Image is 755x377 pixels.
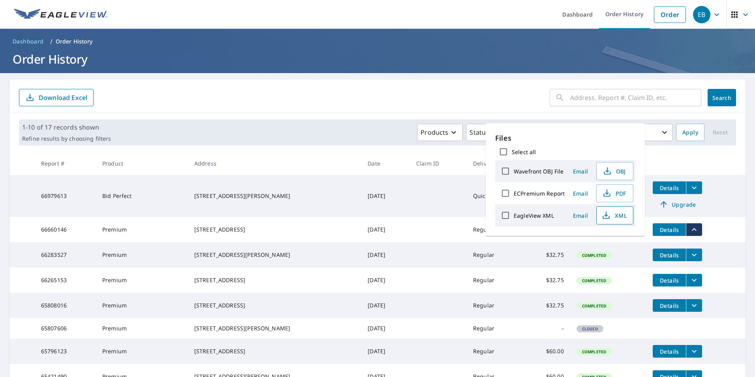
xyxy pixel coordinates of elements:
td: Premium [96,318,188,339]
button: Download Excel [19,89,94,106]
button: Search [708,89,736,106]
a: Dashboard [9,35,47,48]
th: Date [361,152,410,175]
p: Refine results by choosing filters [22,135,111,142]
a: Upgrade [653,198,702,211]
div: [STREET_ADDRESS][PERSON_NAME] [194,251,355,259]
th: Delivery [467,152,522,175]
td: 66265153 [35,268,96,293]
td: 66283527 [35,242,96,268]
button: Products [417,124,463,141]
td: [DATE] [361,268,410,293]
div: [STREET_ADDRESS] [194,347,355,355]
span: OBJ [601,166,627,176]
td: [DATE] [361,217,410,242]
td: Quick [467,175,522,217]
span: Details [657,348,681,355]
th: Claim ID [410,152,467,175]
td: Premium [96,268,188,293]
input: Address, Report #, Claim ID, etc. [570,87,701,109]
td: $32.75 [522,242,570,268]
button: detailsBtn-66283527 [653,249,686,261]
span: Dashboard [13,38,44,45]
button: filesDropdownBtn-66660146 [686,223,702,236]
button: Status [466,124,503,141]
span: XML [601,211,627,220]
div: [STREET_ADDRESS][PERSON_NAME] [194,324,355,332]
td: [DATE] [361,175,410,217]
button: detailsBtn-66979613 [653,181,686,194]
td: 65807606 [35,318,96,339]
p: Order History [56,38,93,45]
button: detailsBtn-65796123 [653,345,686,358]
span: Completed [577,278,611,283]
td: 66660146 [35,217,96,242]
nav: breadcrumb [9,35,746,48]
td: [DATE] [361,293,410,318]
p: 1-10 of 17 records shown [22,123,111,132]
td: Premium [96,339,188,364]
button: Apply [676,124,704,141]
button: filesDropdownBtn-65808016 [686,299,702,312]
label: EagleView XML [514,212,554,219]
button: filesDropdownBtn-65796123 [686,345,702,358]
span: Upgrade [657,200,697,209]
p: Files [495,133,635,143]
td: Regular [467,217,522,242]
span: Completed [577,303,611,309]
span: Completed [577,253,611,258]
span: Email [571,212,590,219]
td: Regular [467,339,522,364]
button: filesDropdownBtn-66979613 [686,181,702,194]
td: Premium [96,293,188,318]
span: Details [657,277,681,284]
button: detailsBtn-66660146 [653,223,686,236]
div: [STREET_ADDRESS][PERSON_NAME] [194,192,355,200]
button: XML [596,206,633,224]
button: filesDropdownBtn-66265153 [686,274,702,287]
td: - [522,318,570,339]
span: Email [571,168,590,175]
button: Email [568,187,593,200]
button: Email [568,209,593,222]
img: EV Logo [14,9,107,21]
span: Details [657,184,681,192]
td: $32.75 [522,268,570,293]
button: detailsBtn-65808016 [653,299,686,312]
th: Report # [35,152,96,175]
td: Premium [96,217,188,242]
span: Details [657,302,681,309]
span: Apply [682,128,698,138]
button: filesDropdownBtn-66283527 [686,249,702,261]
h1: Order History [9,51,746,67]
button: OBJ [596,162,633,180]
td: Regular [467,293,522,318]
label: ECPremium Report [514,190,565,197]
td: 65808016 [35,293,96,318]
button: PDF [596,184,633,202]
td: Regular [467,318,522,339]
td: 66979613 [35,175,96,217]
td: [DATE] [361,318,410,339]
span: Details [657,251,681,259]
a: Order [654,6,686,23]
span: Closed [577,326,603,332]
td: [DATE] [361,339,410,364]
div: [STREET_ADDRESS] [194,276,355,284]
th: Product [96,152,188,175]
td: $60.00 [522,339,570,364]
td: Regular [467,268,522,293]
td: 65796123 [35,339,96,364]
div: [STREET_ADDRESS] [194,302,355,309]
span: Completed [577,349,611,354]
th: Address [188,152,361,175]
label: Select all [512,148,536,156]
div: EB [693,6,710,23]
td: Premium [96,242,188,268]
li: / [50,37,53,46]
span: Details [657,226,681,234]
td: $32.75 [522,293,570,318]
button: Email [568,165,593,177]
span: Email [571,190,590,197]
button: detailsBtn-66265153 [653,274,686,287]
